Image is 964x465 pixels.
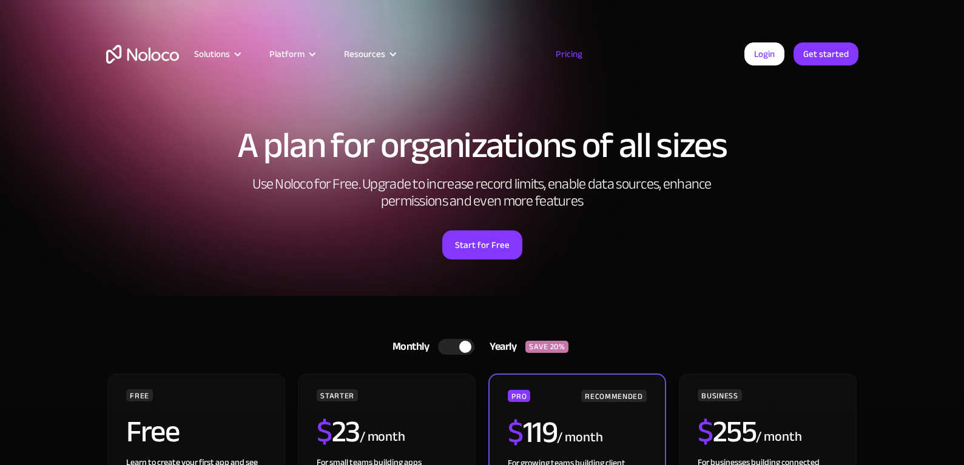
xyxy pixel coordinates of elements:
div: / month [756,427,801,447]
div: Solutions [179,46,254,62]
h2: 23 [317,416,360,447]
div: Resources [344,46,385,62]
div: Platform [254,46,329,62]
div: RECOMMENDED [581,390,646,402]
div: BUSINESS [698,389,741,401]
h2: Use Noloco for Free. Upgrade to increase record limits, enable data sources, enhance permissions ... [240,176,725,210]
div: SAVE 20% [525,341,568,353]
div: Monthly [377,338,439,356]
div: / month [557,428,602,447]
h1: A plan for organizations of all sizes [106,127,858,164]
span: $ [698,403,713,460]
a: Login [744,42,784,65]
span: $ [508,404,523,461]
div: PRO [508,390,530,402]
div: FREE [126,389,153,401]
div: STARTER [317,389,357,401]
a: home [106,45,179,64]
a: Get started [794,42,858,65]
div: Platform [269,46,305,62]
div: / month [360,427,405,447]
h2: 119 [508,417,557,447]
div: Resources [329,46,410,62]
h2: 255 [698,416,756,447]
div: Solutions [194,46,230,62]
h2: Free [126,416,179,447]
a: Start for Free [442,230,522,259]
div: Yearly [474,338,525,356]
span: $ [317,403,332,460]
a: Pricing [541,46,598,62]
